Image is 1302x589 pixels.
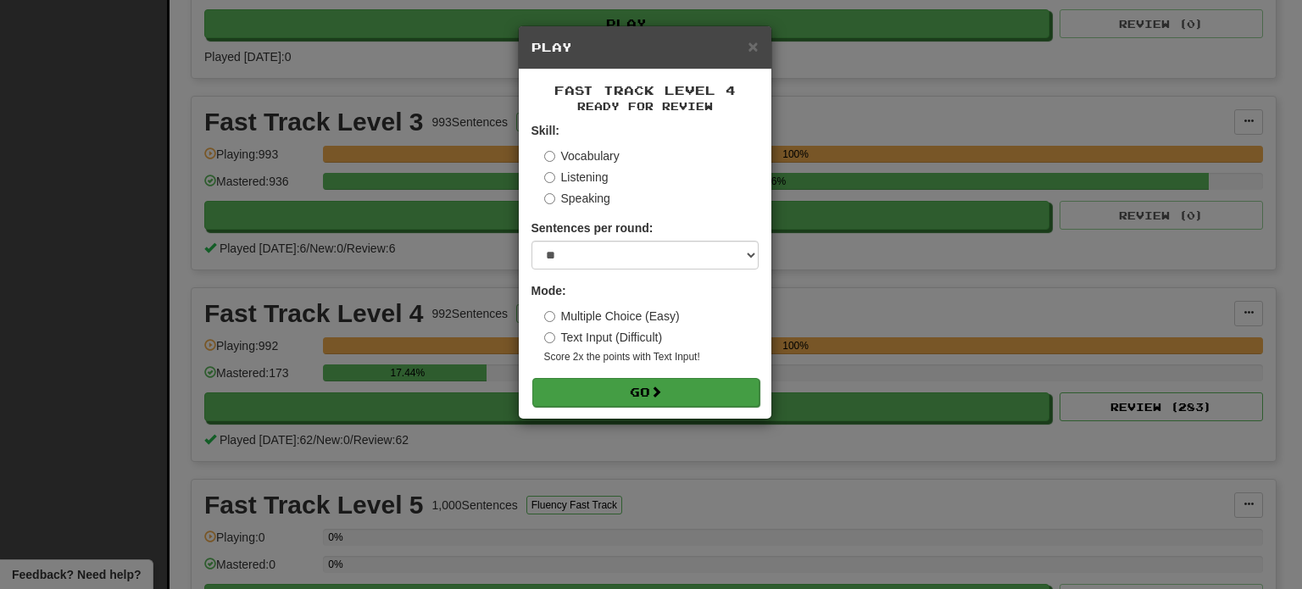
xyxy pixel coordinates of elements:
small: Ready for Review [531,99,759,114]
input: Text Input (Difficult) [544,332,555,343]
input: Vocabulary [544,151,555,162]
strong: Skill: [531,124,559,137]
strong: Mode: [531,284,566,297]
span: Fast Track Level 4 [554,83,736,97]
label: Listening [544,169,609,186]
button: Close [748,37,758,55]
span: × [748,36,758,56]
input: Multiple Choice (Easy) [544,311,555,322]
label: Vocabulary [544,147,620,164]
label: Text Input (Difficult) [544,329,663,346]
label: Speaking [544,190,610,207]
h5: Play [531,39,759,56]
button: Go [532,378,759,407]
label: Multiple Choice (Easy) [544,308,680,325]
small: Score 2x the points with Text Input ! [544,350,759,364]
input: Speaking [544,193,555,204]
label: Sentences per round: [531,219,654,236]
input: Listening [544,172,555,183]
